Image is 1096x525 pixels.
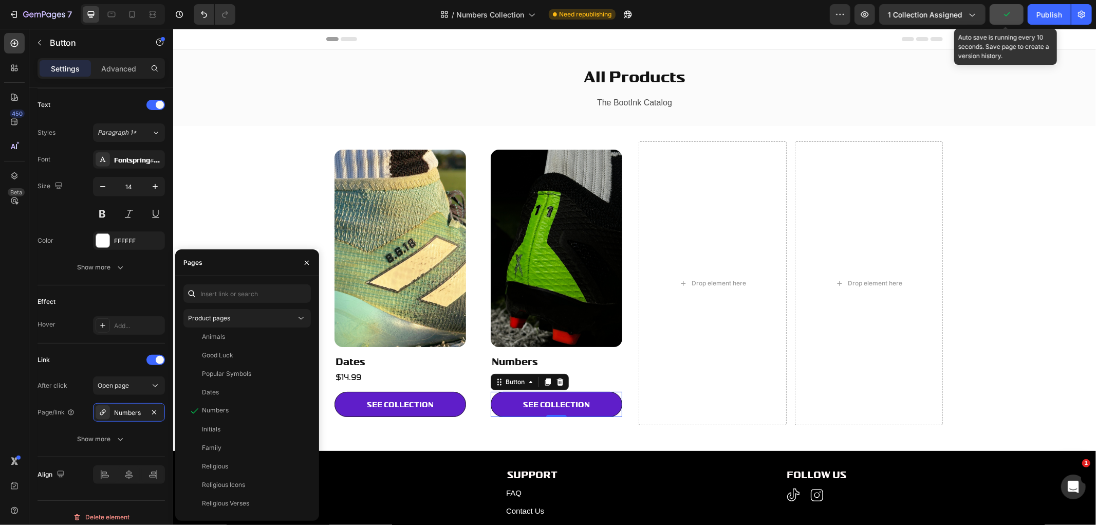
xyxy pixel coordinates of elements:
[879,4,986,25] button: 1 collection assigned
[50,37,137,49] p: Button
[38,381,67,390] div: After click
[38,320,55,329] div: Hover
[101,63,136,74] p: Advanced
[98,128,137,137] span: Paragraph 1*
[38,128,55,137] div: Styles
[114,237,162,246] div: FFFFFF
[10,110,25,118] div: 450
[888,9,962,20] span: 1 collection assigned
[202,351,233,360] div: Good Luck
[202,369,251,378] div: Popular Symbols
[456,9,524,20] span: Numbers Collection
[161,326,293,340] h2: Dates
[318,121,449,318] img: Numbers_1.png
[333,474,371,489] a: Contact Us
[202,443,221,452] div: Family
[424,69,499,78] p: The BootInk Catalog
[38,430,165,448] button: Show more
[318,326,449,340] h2: Numbers
[202,480,245,490] div: Religious Icons
[518,250,573,259] div: Drop element here
[202,332,225,341] div: Animals
[675,250,729,259] div: Drop element here
[161,342,293,355] h2: $14.99
[78,434,125,444] div: Show more
[614,440,673,451] strong: FOLLOW US
[194,369,261,382] p: SEE COLLECTION
[173,29,1096,525] iframe: Design area
[202,425,220,434] div: Initials
[93,376,165,395] button: Open page
[161,363,293,388] a: SEE COLLECTION
[318,363,449,388] a: SEE COLLECTION
[67,8,72,21] p: 7
[333,494,364,504] span: Shipping
[452,9,454,20] span: /
[1061,475,1086,499] iframe: Intercom live chat
[202,499,249,508] div: Religious Verses
[53,439,143,450] span: WE ARE BOOTINK
[202,406,229,415] div: Numbers
[333,492,364,506] a: Shipping
[38,468,67,482] div: Align
[38,179,65,193] div: Size
[114,408,144,418] div: Numbers
[333,456,348,471] a: FAQ
[38,355,50,365] div: Link
[98,382,129,389] span: Open page
[202,388,219,397] div: Dates
[188,314,230,322] span: Product pages
[183,309,311,328] button: Product pages
[38,258,165,277] button: Show more
[1082,459,1090,467] span: 1
[38,236,53,245] div: Color
[73,511,129,523] div: Delete element
[183,258,202,267] div: Pages
[330,349,354,358] div: Button
[78,262,125,273] div: Show more
[38,297,55,306] div: Effect
[1028,4,1071,25] button: Publish
[54,463,132,472] span: Your Boots, Your Story
[202,462,228,471] div: Religious
[114,155,162,165] div: Fontspring-DEMO-vartek-bold
[38,100,50,110] div: Text
[559,10,611,19] span: Need republishing
[4,4,77,25] button: 7
[93,123,165,142] button: Paragraph 1*
[8,188,25,196] div: Beta
[194,4,235,25] div: Undo/Redo
[318,342,449,355] h2: $14.99
[1036,9,1062,20] div: Publish
[161,121,293,318] img: gempages_576362993479058371-12dfa746-2488-4898-9bd8-dbd74e73a1b3.png
[114,321,162,331] div: Add...
[350,369,417,382] p: SEE COLLECTION
[333,478,371,486] span: Contact Us
[51,63,80,74] p: Settings
[183,284,311,303] input: Insert link or search
[334,440,384,451] strong: SUPPORT
[333,460,348,468] span: FAQ
[38,408,75,417] div: Page/link
[38,155,50,164] div: Font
